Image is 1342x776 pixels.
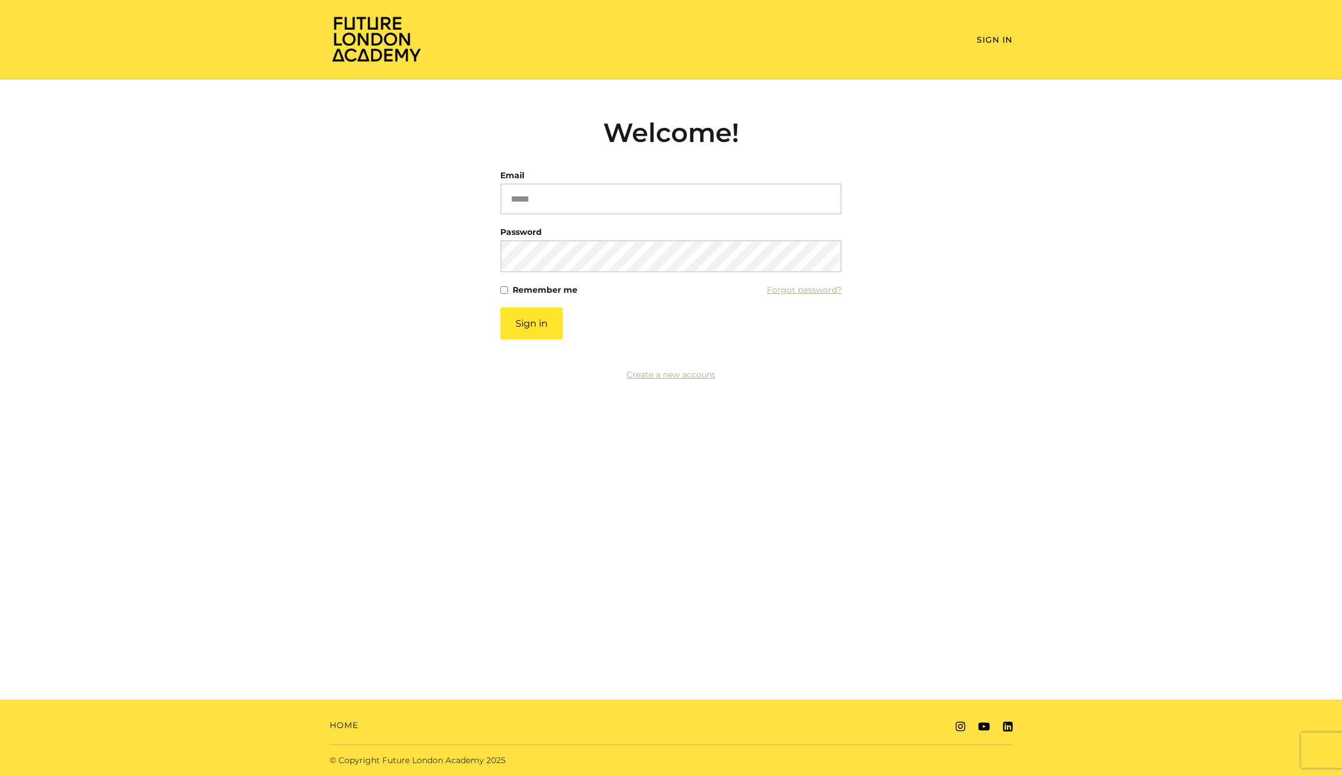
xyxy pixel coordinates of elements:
a: Home [330,719,358,732]
a: Forgot password? [767,282,842,298]
h2: Welcome! [500,117,842,148]
label: If you are a human, ignore this field [500,307,510,616]
a: Create a new account [627,369,715,380]
label: Password [500,224,542,240]
div: © Copyright Future London Academy 2025 [320,754,671,767]
img: Home Page [330,15,423,63]
label: Remember me [513,282,577,298]
label: Email [500,167,524,183]
button: Sign in [500,307,563,340]
a: Sign In [977,34,1012,45]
